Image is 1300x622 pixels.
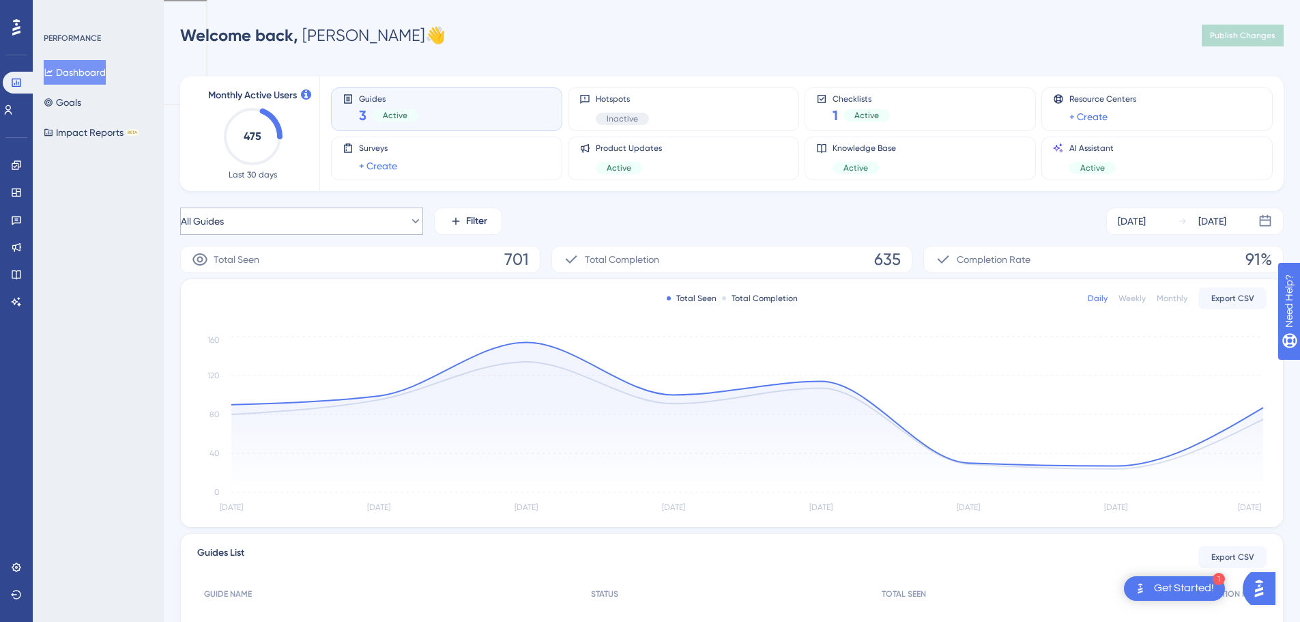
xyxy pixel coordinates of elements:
[515,503,538,512] tspan: [DATE]
[1211,552,1254,563] span: Export CSV
[833,106,838,125] span: 1
[1157,293,1187,304] div: Monthly
[214,251,259,268] span: Total Seen
[208,87,297,104] span: Monthly Active Users
[204,589,252,599] span: GUIDE NAME
[44,33,101,44] div: PERFORMANCE
[607,113,638,124] span: Inactive
[210,449,220,458] tspan: 40
[359,94,418,103] span: Guides
[220,503,243,512] tspan: [DATE]
[1124,576,1225,601] div: Open Get Started! checklist, remaining modules: 1
[662,503,685,512] tspan: [DATE]
[1210,30,1275,41] span: Publish Changes
[1104,503,1127,512] tspan: [DATE]
[1069,109,1108,125] a: + Create
[197,545,244,569] span: Guides List
[44,90,81,115] button: Goals
[843,162,868,173] span: Active
[957,251,1030,268] span: Completion Rate
[1238,503,1261,512] tspan: [DATE]
[1154,581,1214,596] div: Get Started!
[1245,249,1272,270] span: 91%
[1080,162,1105,173] span: Active
[1088,293,1108,304] div: Daily
[244,130,261,143] text: 475
[359,143,397,154] span: Surveys
[126,129,139,136] div: BETA
[882,589,926,599] span: TOTAL SEEN
[596,143,662,154] span: Product Updates
[1202,25,1284,46] button: Publish Changes
[359,106,366,125] span: 3
[1118,293,1146,304] div: Weekly
[596,94,649,104] span: Hotspots
[591,589,618,599] span: STATUS
[44,120,139,145] button: Impact ReportsBETA
[1211,293,1254,304] span: Export CSV
[1118,213,1146,229] div: [DATE]
[607,162,631,173] span: Active
[44,60,106,85] button: Dashboard
[359,158,397,174] a: + Create
[207,371,220,380] tspan: 120
[1213,573,1225,585] div: 1
[1198,546,1267,568] button: Export CSV
[1243,568,1284,609] iframe: UserGuiding AI Assistant Launcher
[585,251,659,268] span: Total Completion
[957,503,980,512] tspan: [DATE]
[874,249,901,270] span: 635
[210,410,220,419] tspan: 80
[504,249,529,270] span: 701
[180,25,298,45] span: Welcome back,
[180,25,446,46] div: [PERSON_NAME] 👋
[1132,580,1149,597] img: launcher-image-alternative-text
[383,110,407,121] span: Active
[1069,94,1136,104] span: Resource Centers
[833,94,890,103] span: Checklists
[722,293,798,304] div: Total Completion
[1198,213,1226,229] div: [DATE]
[229,169,277,180] span: Last 30 days
[1069,143,1116,154] span: AI Assistant
[434,208,502,235] button: Filter
[833,143,896,154] span: Knowledge Base
[809,503,833,512] tspan: [DATE]
[180,208,423,235] button: All Guides
[854,110,879,121] span: Active
[214,487,220,497] tspan: 0
[1189,589,1260,599] span: COMPLETION RATE
[367,503,390,512] tspan: [DATE]
[667,293,717,304] div: Total Seen
[32,3,85,20] span: Need Help?
[1198,287,1267,309] button: Export CSV
[207,335,220,345] tspan: 160
[466,213,487,229] span: Filter
[181,213,224,229] span: All Guides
